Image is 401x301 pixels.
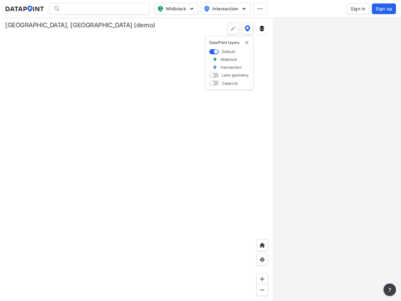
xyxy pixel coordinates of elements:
[376,6,392,12] span: Sign up
[213,57,217,62] img: marker_Midblock.5ba75e30.svg
[259,276,265,282] img: ZvzfEJKXnyWIrJytrsY285QMwk63cM6Drc+sIAAAAASUVORK5CYII=
[256,273,268,285] div: Zoom in
[5,6,44,12] img: dataPointLogo.9353c09d.svg
[256,239,268,251] div: Home
[351,6,365,12] span: Sign in
[244,40,249,45] img: close-external-leyer.3061a1c7.svg
[244,40,249,45] button: delete
[154,3,198,15] button: Midblock
[256,23,268,34] button: External layers
[256,254,268,266] div: View my location
[204,5,247,13] span: Intersection
[256,284,268,296] div: Zoom out
[345,3,371,14] a: Sign in
[213,65,217,70] img: marker_Intersection.6861001b.svg
[346,3,369,14] button: Sign in
[372,3,396,14] button: Sign up
[259,25,265,32] img: layers.ee07997e.svg
[222,49,235,54] label: Default
[241,6,247,12] img: 5YPKRKmlfpI5mqlR8AD95paCi+0kK1fRFDJSaMmawlwaeJcJwk9O2fotCW5ve9gAAAAASUVORK5CYII=
[221,57,237,62] label: Midblock
[259,242,265,248] img: +XpAUvaXAN7GudzAAAAAElFTkSuQmCC
[383,283,396,296] button: more
[189,6,195,12] img: 5YPKRKmlfpI5mqlR8AD95paCi+0kK1fRFDJSaMmawlwaeJcJwk9O2fotCW5ve9gAAAAASUVORK5CYII=
[242,23,253,34] button: DataPoint layers
[230,25,236,32] img: +Dz8AAAAASUVORK5CYII=
[259,256,265,263] img: zeq5HYn9AnE9l6UmnFLPAAAAAElFTkSuQmCC
[222,72,249,78] label: Lane geometry
[259,287,265,293] img: MAAAAAElFTkSuQmCC
[209,40,249,45] p: DataPoint layers
[221,65,242,70] label: Intersection
[157,5,194,13] span: Midblock
[157,5,164,13] img: map_pin_mid.602f9df1.svg
[201,3,251,15] button: Intersection
[5,21,155,29] div: [GEOGRAPHIC_DATA], [GEOGRAPHIC_DATA] (demo)
[371,3,396,14] a: Sign up
[387,286,392,293] span: ?
[245,25,250,32] img: data-point-layers.37681fc9.svg
[227,23,239,34] div: Polygon tool
[203,5,211,13] img: map_pin_int.54838e6b.svg
[222,81,238,86] label: Capacity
